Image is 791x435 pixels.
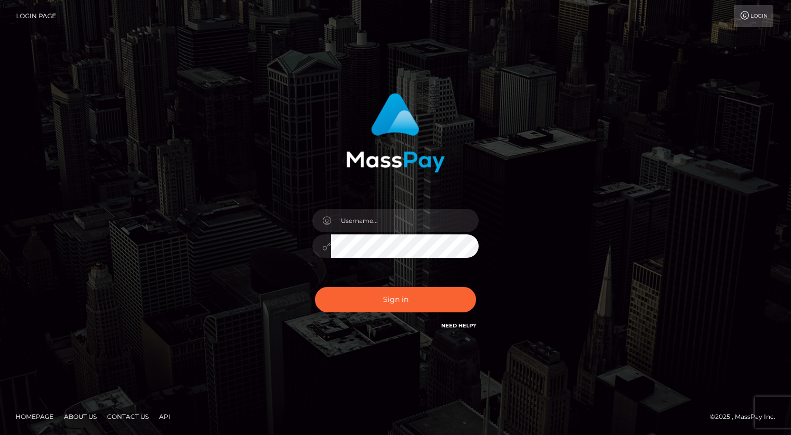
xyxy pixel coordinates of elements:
div: © 2025 , MassPay Inc. [710,411,783,423]
a: Need Help? [441,322,476,329]
a: About Us [60,408,101,425]
a: Contact Us [103,408,153,425]
input: Username... [331,209,479,232]
a: Login [734,5,773,27]
a: API [155,408,175,425]
a: Homepage [11,408,58,425]
a: Login Page [16,5,56,27]
img: MassPay Login [346,93,445,173]
button: Sign in [315,287,476,312]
